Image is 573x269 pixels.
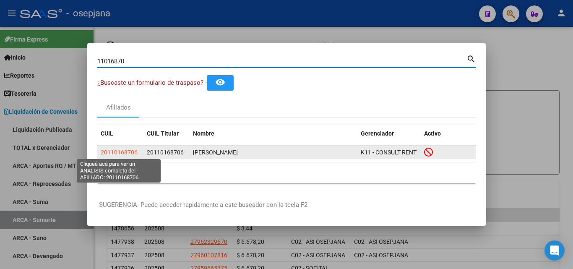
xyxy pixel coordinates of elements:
[97,200,476,210] p: -SUGERENCIA: Puede acceder rapidamente a este buscador con la tecla F2-
[97,79,207,86] span: ¿Buscaste un formulario de traspaso? -
[544,240,565,261] div: Open Intercom Messenger
[466,53,476,63] mat-icon: search
[357,125,421,143] datatable-header-cell: Gerenciador
[106,103,131,112] div: Afiliados
[147,130,179,137] span: CUIL Titular
[101,130,113,137] span: CUIL
[424,130,441,137] span: Activo
[143,125,190,143] datatable-header-cell: CUIL Titular
[361,149,417,156] span: K11 - CONSULT RENT
[361,130,394,137] span: Gerenciador
[101,149,138,156] span: 20110168706
[147,149,184,156] span: 20110168706
[97,125,143,143] datatable-header-cell: CUIL
[193,148,354,157] div: [PERSON_NAME]
[97,162,476,183] div: 1 total
[190,125,357,143] datatable-header-cell: Nombre
[215,77,225,87] mat-icon: remove_red_eye
[421,125,476,143] datatable-header-cell: Activo
[193,130,214,137] span: Nombre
